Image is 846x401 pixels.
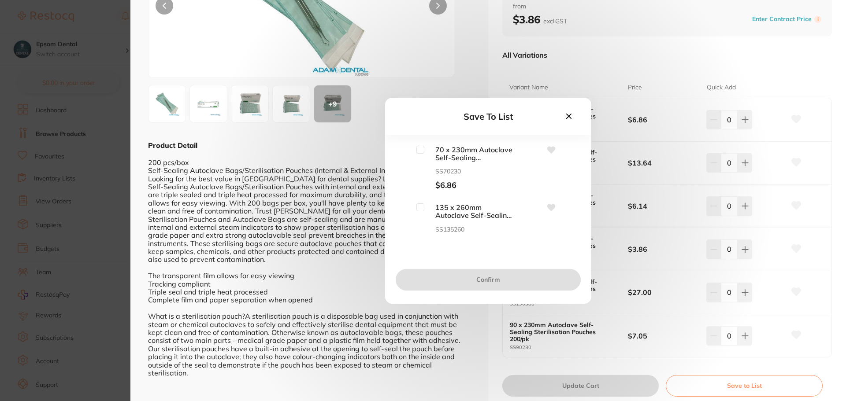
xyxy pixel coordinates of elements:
button: Confirm [396,269,581,290]
span: SS135260 [424,226,512,233]
span: 135 x 260mm Autoclave Self-Sealing Sterilisation Pouches 200/pk [424,203,512,220]
span: $6.86 [424,181,512,190]
span: 70 x 230mm Autoclave Self-Sealing Sterilisation Pouches 200/pk [424,146,512,162]
span: Save To List [464,111,513,122]
span: SS70230 [424,168,512,175]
